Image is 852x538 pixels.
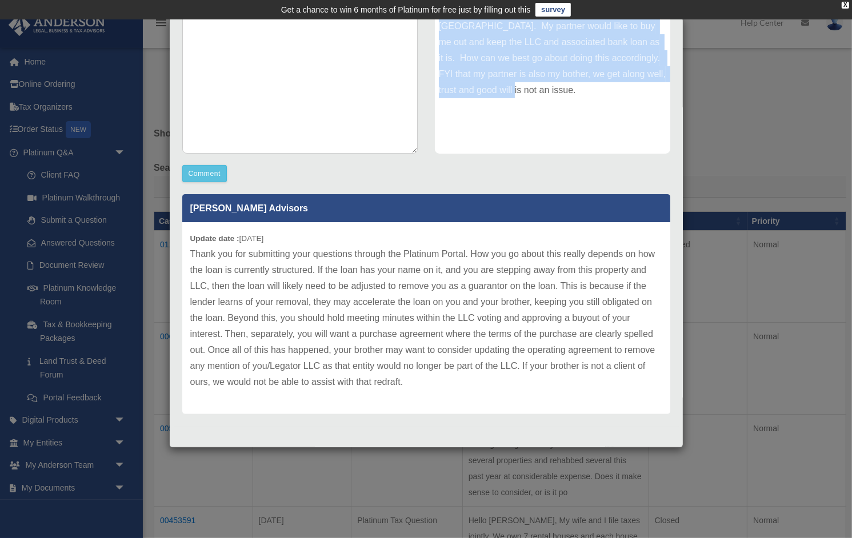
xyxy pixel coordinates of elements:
[190,246,662,390] p: Thank you for submitting your questions through the Platinum Portal. How you go about this really...
[190,234,264,243] small: [DATE]
[281,3,531,17] div: Get a chance to win 6 months of Platinum for free just by filling out this
[182,165,227,182] button: Comment
[190,234,239,243] b: Update date :
[182,194,670,222] p: [PERSON_NAME] Advisors
[842,2,849,9] div: close
[535,3,571,17] a: survey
